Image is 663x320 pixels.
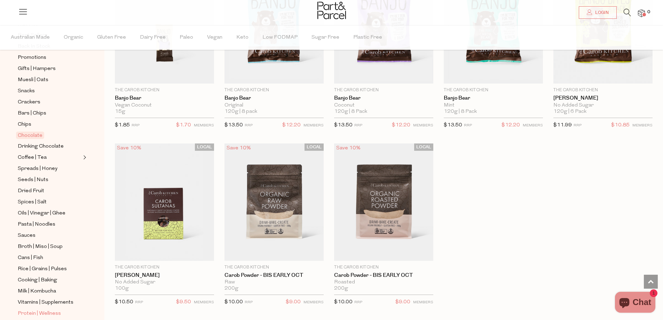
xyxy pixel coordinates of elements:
[18,265,67,273] span: Rice | Grains | Pulses
[18,153,81,162] a: Coffee | Tea
[194,301,214,304] small: MEMBERS
[18,298,81,307] a: Vitamins | Supplements
[224,264,324,271] p: The Carob Kitchen
[464,124,472,127] small: RRP
[18,65,56,73] span: Gifts | Hampers
[553,87,653,93] p: The Carob Kitchen
[18,109,81,118] a: Bars | Chips
[16,132,44,139] span: Chocolate
[115,279,214,286] div: No Added Sugar
[353,25,382,50] span: Plastic Free
[18,242,81,251] a: Broth | Miso | Soup
[64,25,83,50] span: Organic
[334,286,348,292] span: 200g
[18,198,81,206] a: Spices | Salt
[444,109,477,115] span: 120g | 8 Pack
[334,299,353,305] span: $10.00
[115,109,125,115] span: 15g
[97,25,126,50] span: Gluten Free
[305,143,324,151] span: LOCAL
[613,292,657,314] inbox-online-store-chat: Shopify online store chat
[553,123,572,128] span: $11.99
[18,109,46,118] span: Bars | Chips
[224,143,253,153] div: Save 10%
[413,124,433,127] small: MEMBERS
[523,124,543,127] small: MEMBERS
[115,143,143,153] div: Save 10%
[224,123,243,128] span: $13.50
[18,87,81,95] a: Snacks
[224,286,238,292] span: 200g
[444,95,543,101] a: Banjo Bear
[18,142,81,151] a: Drinking Chocolate
[18,253,81,262] a: Cans | Fish
[317,2,346,19] img: Part&Parcel
[334,264,433,271] p: The Carob Kitchen
[245,124,253,127] small: RRP
[18,276,57,284] span: Cooking | Baking
[176,121,191,130] span: $1.70
[18,164,81,173] a: Spreads | Honey
[115,272,214,279] a: [PERSON_NAME]
[286,298,301,307] span: $9.00
[176,298,191,307] span: $9.50
[354,301,362,304] small: RRP
[334,272,433,279] a: Carob Powder - BIS EARLY OCT
[207,25,222,50] span: Vegan
[392,121,410,130] span: $12.20
[18,220,81,229] a: Pasta | Noodles
[553,95,653,101] a: [PERSON_NAME]
[574,124,582,127] small: RRP
[18,243,63,251] span: Broth | Miso | Soup
[553,109,586,115] span: 120g | 6 Pack
[115,264,214,271] p: The Carob Kitchen
[553,102,653,109] div: No Added Sugar
[245,301,253,304] small: RRP
[334,143,433,260] img: Carob Powder - BIS EARLY OCT
[18,76,81,84] a: Muesli | Oats
[632,124,653,127] small: MEMBERS
[334,143,363,153] div: Save 10%
[18,220,55,229] span: Pasta | Noodles
[18,154,47,162] span: Coffee | Tea
[180,25,193,50] span: Paleo
[262,25,298,50] span: Low FODMAP
[311,25,339,50] span: Sugar Free
[18,209,65,218] span: Oils | Vinegar | Ghee
[18,131,81,140] a: Chocolate
[224,87,324,93] p: The Carob Kitchen
[18,64,81,73] a: Gifts | Hampers
[115,87,214,93] p: The Carob Kitchen
[646,9,652,15] span: 0
[115,299,133,305] span: $10.50
[395,298,410,307] span: $9.00
[140,25,166,50] span: Dairy Free
[18,142,64,151] span: Drinking Chocolate
[115,102,214,109] div: Vegan Coconut
[18,98,81,107] a: Crackers
[593,10,609,16] span: Login
[334,102,433,109] div: Coconut
[354,124,362,127] small: RRP
[18,254,43,262] span: Cans | Fish
[224,279,324,286] div: Raw
[18,54,46,62] span: Promotions
[18,231,81,240] a: Sauces
[18,310,61,318] span: Protein | Wellness
[18,175,81,184] a: Seeds | Nuts
[18,287,81,296] a: Milk | Kombucha
[413,301,433,304] small: MEMBERS
[638,9,645,17] a: 0
[236,25,248,50] span: Keto
[579,6,617,19] a: Login
[444,102,543,109] div: Mint
[18,120,31,129] span: Chips
[18,87,35,95] span: Snacks
[18,198,47,206] span: Spices | Salt
[444,123,462,128] span: $13.50
[115,95,214,101] a: Banjo Bear
[18,187,81,195] a: Dried Fruit
[115,286,129,292] span: 100g
[18,165,57,173] span: Spreads | Honey
[18,176,48,184] span: Seeds | Nuts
